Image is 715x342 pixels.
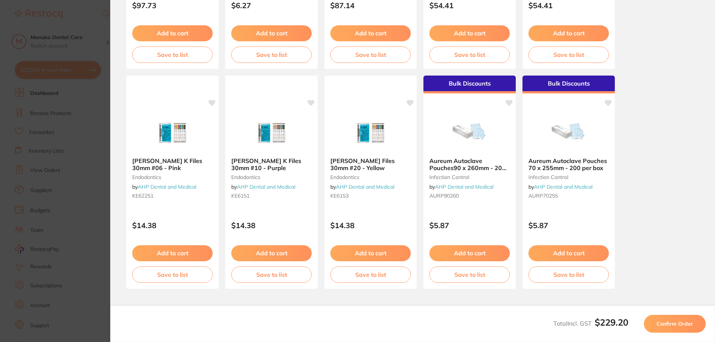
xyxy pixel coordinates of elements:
span: by [429,183,493,190]
p: $14.38 [330,221,411,230]
button: Save to list [231,266,312,283]
b: Kerr K Files 30mm #20 - Yellow [330,157,411,171]
button: Add to cart [330,25,411,41]
button: Save to list [330,266,411,283]
a: AHP Dental and Medical [336,183,394,190]
small: KE6153 [330,193,411,199]
button: Add to cart [132,245,213,261]
span: by [528,183,592,190]
button: Save to list [132,47,213,63]
small: endodontics [132,174,213,180]
button: Add to cart [231,25,312,41]
b: Kerr K Files 30mm #06 - Pink [132,157,213,171]
span: by [231,183,295,190]
button: Save to list [330,47,411,63]
small: infection control [429,174,510,180]
button: Add to cart [231,245,312,261]
button: Add to cart [429,245,510,261]
img: Kerr K Files 30mm #06 - Pink [148,114,197,151]
a: AHP Dental and Medical [138,183,196,190]
button: Save to list [528,266,609,283]
span: by [330,183,394,190]
a: AHP Dental and Medical [435,183,493,190]
div: Bulk Discounts [423,76,516,93]
small: AURP70255 [528,193,609,199]
button: Confirm Order [644,315,706,333]
b: Aureum Autoclave Pouches 70 x 255mm - 200 per box [528,157,609,171]
button: Add to cart [429,25,510,41]
button: Save to list [528,47,609,63]
p: $54.41 [528,1,609,10]
button: Add to cart [132,25,213,41]
a: AHP Dental and Medical [534,183,592,190]
p: $6.27 [231,1,312,10]
small: AURP90260 [429,193,510,199]
p: $87.14 [330,1,411,10]
b: Kerr K Files 30mm #10 - Purple [231,157,312,171]
div: Bulk Discounts [522,76,615,93]
b: Aureum Autoclave Pouches90 x 260mm - 200 per box [429,157,510,171]
p: $14.38 [231,221,312,230]
p: $5.87 [528,221,609,230]
button: Save to list [132,266,213,283]
button: Save to list [429,266,510,283]
button: Save to list [429,47,510,63]
small: KE6151 [231,193,312,199]
p: $14.38 [132,221,213,230]
button: Add to cart [528,25,609,41]
span: Confirm Order [657,320,693,327]
a: AHP Dental and Medical [237,183,295,190]
button: Save to list [231,47,312,63]
img: Aureum Autoclave Pouches90 x 260mm - 200 per box [445,114,494,151]
small: infection control [528,174,609,180]
small: endodontics [231,174,312,180]
span: Total Incl. GST [553,320,628,327]
button: Add to cart [528,245,609,261]
p: $5.87 [429,221,510,230]
b: $229.20 [595,317,628,328]
span: by [132,183,196,190]
img: Aureum Autoclave Pouches 70 x 255mm - 200 per box [544,114,593,151]
small: endodontics [330,174,411,180]
button: Add to cart [330,245,411,261]
img: Kerr K Files 30mm #10 - Purple [247,114,296,151]
p: $97.73 [132,1,213,10]
small: KE62251 [132,193,213,199]
p: $54.41 [429,1,510,10]
img: Kerr K Files 30mm #20 - Yellow [346,114,395,151]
